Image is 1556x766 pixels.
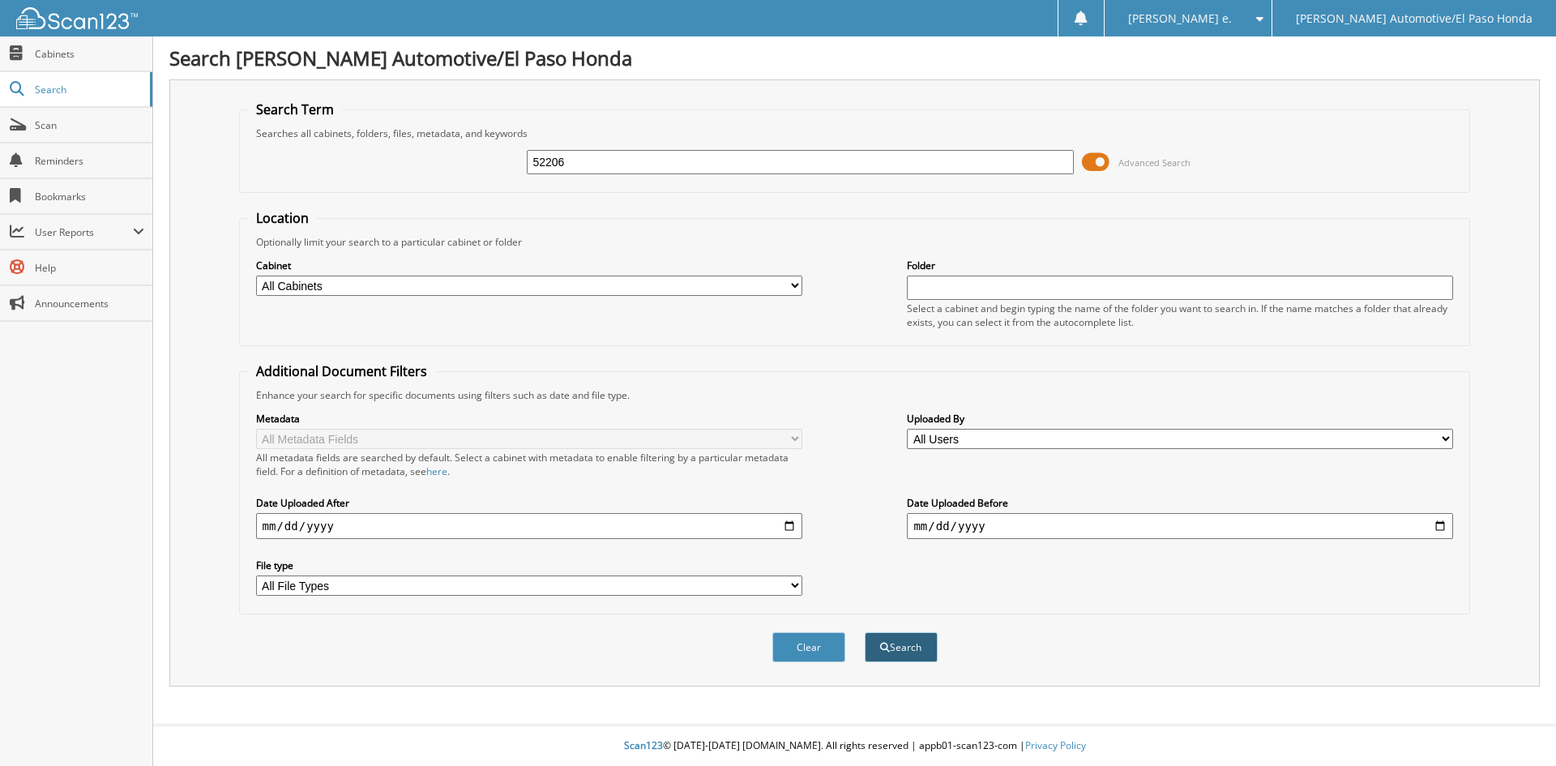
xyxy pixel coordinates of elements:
[248,235,1462,249] div: Optionally limit your search to a particular cabinet or folder
[248,126,1462,140] div: Searches all cabinets, folders, files, metadata, and keywords
[1296,14,1532,24] span: [PERSON_NAME] Automotive/El Paso Honda
[907,259,1453,272] label: Folder
[169,45,1540,71] h1: Search [PERSON_NAME] Automotive/El Paso Honda
[907,412,1453,426] label: Uploaded By
[907,513,1453,539] input: end
[16,7,138,29] img: scan123-logo-white.svg
[256,451,802,478] div: All metadata fields are searched by default. Select a cabinet with metadata to enable filtering b...
[256,259,802,272] label: Cabinet
[35,47,144,61] span: Cabinets
[624,738,663,752] span: Scan123
[35,261,144,275] span: Help
[153,726,1556,766] div: © [DATE]-[DATE] [DOMAIN_NAME]. All rights reserved | appb01-scan123-com |
[1128,14,1232,24] span: [PERSON_NAME] e.
[907,496,1453,510] label: Date Uploaded Before
[907,302,1453,329] div: Select a cabinet and begin typing the name of the folder you want to search in. If the name match...
[256,513,802,539] input: start
[865,632,938,662] button: Search
[256,496,802,510] label: Date Uploaded After
[248,101,342,118] legend: Search Term
[256,558,802,572] label: File type
[248,209,317,227] legend: Location
[248,362,435,380] legend: Additional Document Filters
[35,154,144,168] span: Reminders
[772,632,845,662] button: Clear
[35,190,144,203] span: Bookmarks
[248,388,1462,402] div: Enhance your search for specific documents using filters such as date and file type.
[35,225,133,239] span: User Reports
[1025,738,1086,752] a: Privacy Policy
[426,464,447,478] a: here
[256,412,802,426] label: Metadata
[35,297,144,310] span: Announcements
[35,118,144,132] span: Scan
[1118,156,1191,169] span: Advanced Search
[35,83,142,96] span: Search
